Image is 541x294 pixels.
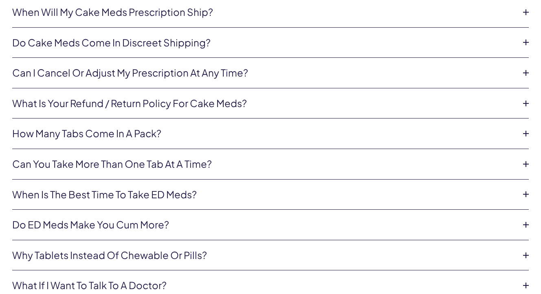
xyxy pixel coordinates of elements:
a: How many tabs come in a pack? [12,127,516,140]
a: Can I cancel or adjust my prescription at any time? [12,66,516,80]
a: Can you take more than one tab at a time? [12,157,516,171]
a: What is your refund / return policy for Cake Meds? [12,97,516,110]
a: Why tablets instead of chewable or pills? [12,248,516,262]
a: Do Cake meds come in discreet shipping? [12,36,516,50]
a: Do ED meds make you cum more? [12,218,516,232]
a: What if I want to talk to a doctor? [12,279,516,292]
a: When is the best time to take ED meds? [12,188,516,202]
a: When will my Cake Meds prescription ship? [12,5,516,19]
